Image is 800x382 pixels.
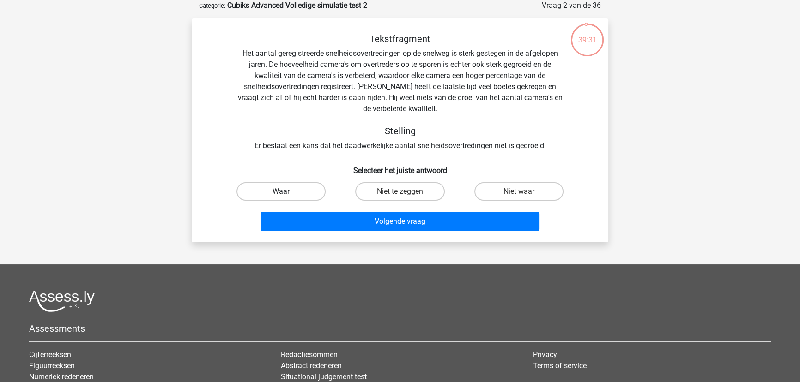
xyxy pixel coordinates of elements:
[29,372,94,381] a: Numeriek redeneren
[281,372,367,381] a: Situational judgement test
[570,23,605,46] div: 39:31
[236,182,326,201] label: Waar
[29,290,95,312] img: Assessly logo
[236,33,564,44] h5: Tekstfragment
[261,212,540,231] button: Volgende vraag
[236,125,564,137] h5: Stelling
[29,361,75,370] a: Figuurreeksen
[533,361,587,370] a: Terms of service
[206,159,594,175] h6: Selecteer het juiste antwoord
[355,182,444,201] label: Niet te zeggen
[29,350,71,359] a: Cijferreeksen
[281,350,338,359] a: Redactiesommen
[29,323,771,334] h5: Assessments
[199,2,225,9] small: Categorie:
[533,350,557,359] a: Privacy
[474,182,564,201] label: Niet waar
[227,1,367,10] strong: Cubiks Advanced Volledige simulatie test 2
[281,361,342,370] a: Abstract redeneren
[206,33,594,151] div: Het aantal geregistreerde snelheidsovertredingen op de snelweg is sterk gestegen in de afgelopen ...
